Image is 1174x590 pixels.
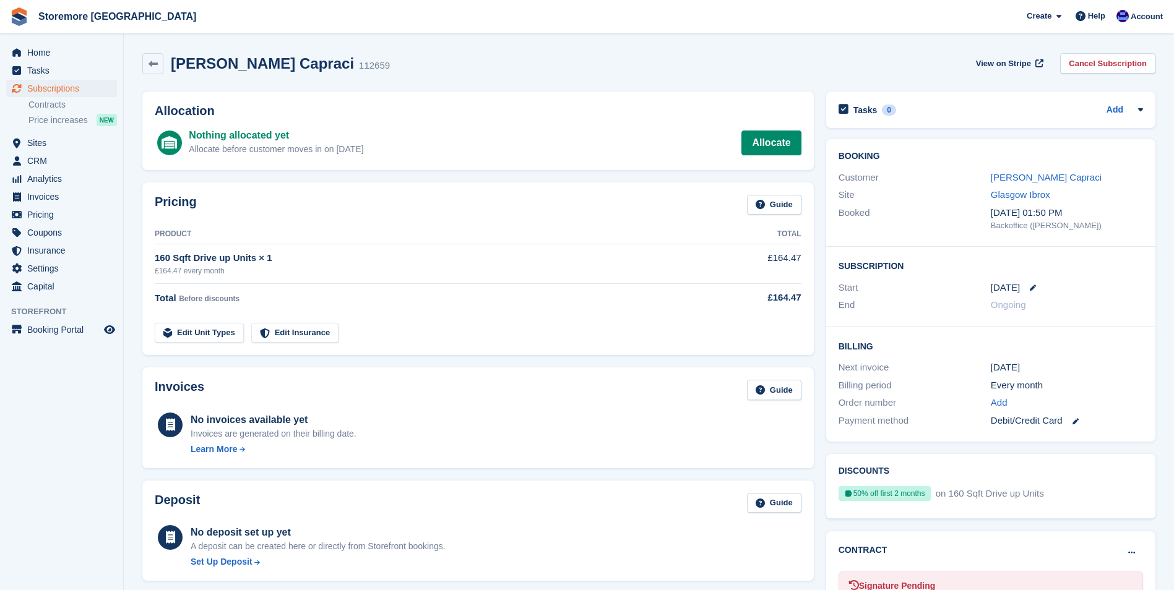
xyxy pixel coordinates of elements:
[10,7,28,26] img: stora-icon-8386f47178a22dfd0bd8f6a31ec36ba5ce8667c1dd55bd0f319d3a0aa187defe.svg
[839,171,991,185] div: Customer
[839,378,991,393] div: Billing period
[991,172,1102,182] a: [PERSON_NAME] Capraci
[747,195,801,215] a: Guide
[11,306,123,318] span: Storefront
[839,414,991,428] div: Payment method
[747,493,801,513] a: Guide
[27,224,101,241] span: Coupons
[6,134,117,152] a: menu
[155,323,244,343] a: Edit Unit Types
[991,299,1026,310] span: Ongoing
[27,278,101,295] span: Capital
[839,281,991,295] div: Start
[991,414,1143,428] div: Debit/Credit Card
[991,281,1020,295] time: 2025-10-07 00:00:00 UTC
[839,340,1143,352] h2: Billing
[155,104,801,118] h2: Allocation
[1088,10,1105,22] span: Help
[191,427,356,440] div: Invoices are generated on their billing date.
[27,80,101,97] span: Subscriptions
[27,321,101,338] span: Booking Portal
[839,188,991,202] div: Site
[701,224,801,244] th: Total
[839,466,1143,476] h2: Discounts
[991,396,1008,410] a: Add
[991,378,1143,393] div: Every month
[839,259,1143,271] h2: Subscription
[6,44,117,61] a: menu
[155,380,204,400] h2: Invoices
[27,170,101,187] span: Analytics
[6,242,117,259] a: menu
[191,525,446,540] div: No deposit set up yet
[991,206,1143,220] div: [DATE] 01:50 PM
[27,44,101,61] span: Home
[28,99,117,111] a: Contracts
[701,244,801,283] td: £164.47
[991,220,1143,232] div: Backoffice ([PERSON_NAME])
[971,53,1046,74] a: View on Stripe
[28,113,117,127] a: Price increases NEW
[1060,53,1155,74] a: Cancel Subscription
[27,188,101,205] span: Invoices
[839,396,991,410] div: Order number
[155,224,701,244] th: Product
[6,152,117,169] a: menu
[6,206,117,223] a: menu
[102,322,117,337] a: Preview store
[991,189,1050,200] a: Glasgow Ibrox
[839,544,887,557] h2: Contract
[155,265,701,276] div: £164.47 every month
[359,59,390,73] div: 112659
[6,224,117,241] a: menu
[6,278,117,295] a: menu
[6,80,117,97] a: menu
[839,152,1143,161] h2: Booking
[1027,10,1051,22] span: Create
[27,206,101,223] span: Pricing
[6,188,117,205] a: menu
[6,170,117,187] a: menu
[191,555,252,568] div: Set Up Deposit
[1131,11,1163,23] span: Account
[97,114,117,126] div: NEW
[33,6,201,27] a: Storemore [GEOGRAPHIC_DATA]
[191,443,237,456] div: Learn More
[155,251,701,265] div: 160 Sqft Drive up Units × 1
[27,62,101,79] span: Tasks
[251,323,339,343] a: Edit Insurance
[27,134,101,152] span: Sites
[27,260,101,277] span: Settings
[976,58,1031,70] span: View on Stripe
[991,361,1143,375] div: [DATE]
[189,143,363,156] div: Allocate before customer moves in on [DATE]
[1116,10,1129,22] img: Angela
[189,128,363,143] div: Nothing allocated yet
[853,105,878,116] h2: Tasks
[701,291,801,305] div: £164.47
[27,152,101,169] span: CRM
[171,55,354,72] h2: [PERSON_NAME] Capraci
[1107,103,1123,118] a: Add
[6,260,117,277] a: menu
[191,413,356,427] div: No invoices available yet
[747,380,801,400] a: Guide
[155,293,176,303] span: Total
[6,321,117,338] a: menu
[28,114,88,126] span: Price increases
[839,206,991,232] div: Booked
[155,493,200,513] h2: Deposit
[839,298,991,312] div: End
[882,105,896,116] div: 0
[741,130,801,155] a: Allocate
[155,195,197,215] h2: Pricing
[839,486,931,501] div: 50% off first 2 months
[179,294,240,303] span: Before discounts
[191,555,446,568] a: Set Up Deposit
[191,443,356,456] a: Learn More
[839,361,991,375] div: Next invoice
[933,488,1044,498] span: on 160 Sqft Drive up Units
[27,242,101,259] span: Insurance
[191,540,446,553] p: A deposit can be created here or directly from Storefront bookings.
[6,62,117,79] a: menu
